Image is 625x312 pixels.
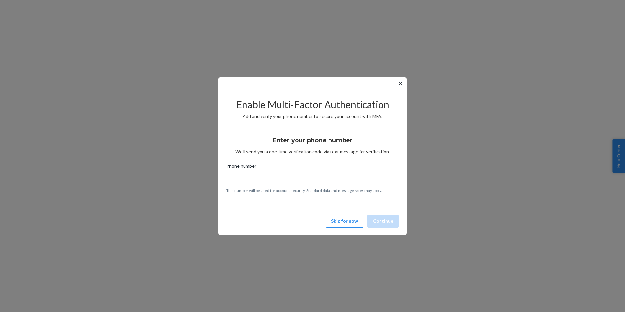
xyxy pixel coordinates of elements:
[226,113,399,120] p: Add and verify your phone number to secure your account with MFA.
[226,188,399,193] p: This number will be used for account security. Standard data and message rates may apply.
[273,136,353,145] h3: Enter your phone number
[397,79,404,87] button: ✕
[226,99,399,110] h2: Enable Multi-Factor Authentication
[367,215,399,228] button: Continue
[326,215,363,228] button: Skip for now
[226,131,399,155] div: We’ll send you a one-time verification code via text message for verification.
[226,163,256,172] span: Phone number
